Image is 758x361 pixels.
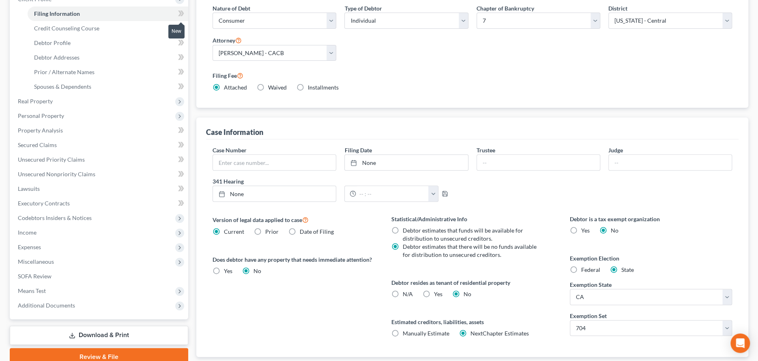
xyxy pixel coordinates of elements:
[34,25,99,32] span: Credit Counseling Course
[611,227,618,234] span: No
[10,326,188,345] a: Download & Print
[403,291,413,297] span: N/A
[609,155,732,170] input: --
[224,84,247,91] span: Attached
[224,267,232,274] span: Yes
[213,186,336,201] a: None
[18,302,75,309] span: Additional Documents
[18,112,64,119] span: Personal Property
[11,182,188,196] a: Lawsuits
[18,127,63,134] span: Property Analysis
[464,291,471,297] span: No
[18,171,95,177] span: Unsecured Nonpriority Claims
[18,141,57,148] span: Secured Claims
[18,98,53,105] span: Real Property
[18,287,46,294] span: Means Test
[730,333,750,353] div: Open Intercom Messenger
[344,4,382,13] label: Type of Debtor
[344,146,371,154] label: Filing Date
[570,215,732,223] label: Debtor is a tax exempt organization
[28,6,188,21] a: Filing Information
[391,278,554,287] label: Debtor resides as tenant of residential property
[470,330,529,337] span: NextChapter Estimates
[570,254,732,263] label: Exemption Election
[28,50,188,65] a: Debtor Addresses
[265,228,279,235] span: Prior
[34,68,94,75] span: Prior / Alternate Names
[213,4,250,13] label: Nature of Debt
[18,156,85,163] span: Unsecured Priority Claims
[11,152,188,167] a: Unsecured Priority Claims
[34,83,91,90] span: Spouses & Dependents
[477,155,600,170] input: --
[434,291,442,297] span: Yes
[477,4,534,13] label: Chapter of Bankruptcy
[213,255,375,264] label: Does debtor have any property that needs immediate attention?
[28,36,188,50] a: Debtor Profile
[581,227,590,234] span: Yes
[477,146,495,154] label: Trustee
[18,229,37,236] span: Income
[34,10,80,17] span: Filing Information
[213,215,375,224] label: Version of legal data applied to case
[11,167,188,182] a: Unsecured Nonpriority Claims
[345,155,468,170] a: None
[213,155,336,170] input: Enter case number...
[300,228,334,235] span: Date of Filing
[253,267,261,274] span: No
[18,258,54,265] span: Miscellaneous
[213,70,732,80] label: Filing Fee
[391,215,554,223] label: Statistical/Administrative Info
[608,4,627,13] label: District
[28,65,188,79] a: Prior / Alternate Names
[18,273,52,280] span: SOFA Review
[268,84,287,91] span: Waived
[608,146,623,154] label: Judge
[213,35,242,45] label: Attorney
[570,312,607,320] label: Exemption Set
[213,146,247,154] label: Case Number
[18,200,70,207] span: Executory Contracts
[356,186,429,201] input: -- : --
[403,243,537,258] span: Debtor estimates that there will be no funds available for distribution to unsecured creditors.
[11,196,188,211] a: Executory Contracts
[18,244,41,250] span: Expenses
[308,84,339,91] span: Installments
[18,185,40,192] span: Lawsuits
[18,214,92,221] span: Codebtors Insiders & Notices
[11,123,188,138] a: Property Analysis
[621,266,634,273] span: State
[28,21,188,36] a: Credit Counseling Course
[206,127,263,137] div: Case Information
[570,280,612,289] label: Exemption State
[11,138,188,152] a: Secured Claims
[208,177,472,186] label: 341 Hearing
[34,39,71,46] span: Debtor Profile
[28,79,188,94] a: Spouses & Dependents
[391,318,554,326] label: Estimated creditors, liabilities, assets
[168,25,185,38] div: New
[34,54,79,61] span: Debtor Addresses
[403,330,449,337] span: Manually Estimate
[581,266,600,273] span: Federal
[224,228,244,235] span: Current
[403,227,523,242] span: Debtor estimates that funds will be available for distribution to unsecured creditors.
[11,269,188,284] a: SOFA Review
